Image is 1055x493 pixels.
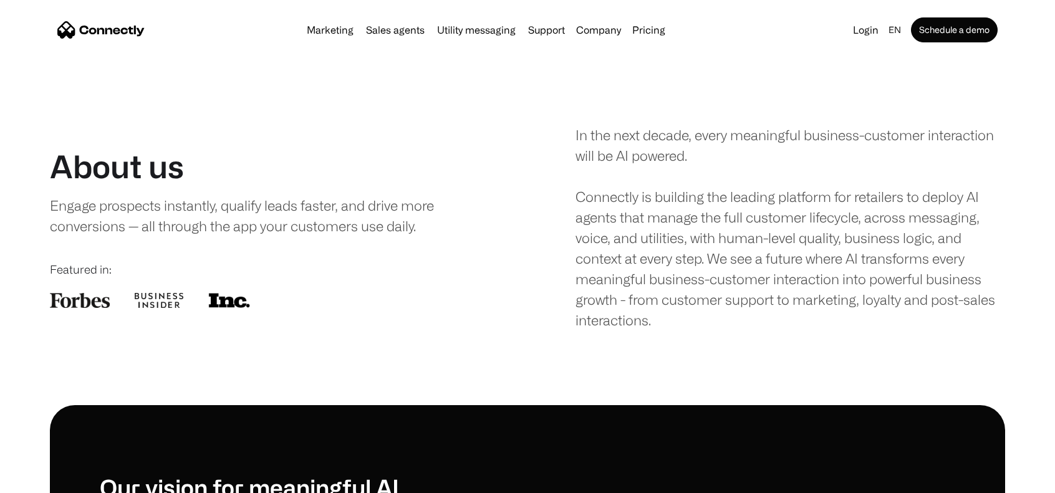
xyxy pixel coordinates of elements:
a: Pricing [627,25,670,35]
a: Marketing [302,25,359,35]
div: Featured in: [50,261,479,278]
h1: About us [50,148,184,185]
div: Company [572,21,625,39]
a: Support [523,25,570,35]
ul: Language list [25,471,75,489]
aside: Language selected: English [12,470,75,489]
a: Sales agents [361,25,430,35]
div: Company [576,21,621,39]
div: Engage prospects instantly, qualify leads faster, and drive more conversions — all through the ap... [50,195,458,236]
a: home [57,21,145,39]
div: en [889,21,901,39]
a: Login [848,21,884,39]
div: In the next decade, every meaningful business-customer interaction will be AI powered. Connectly ... [576,125,1005,330]
a: Utility messaging [432,25,521,35]
a: Schedule a demo [911,17,998,42]
div: en [884,21,908,39]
